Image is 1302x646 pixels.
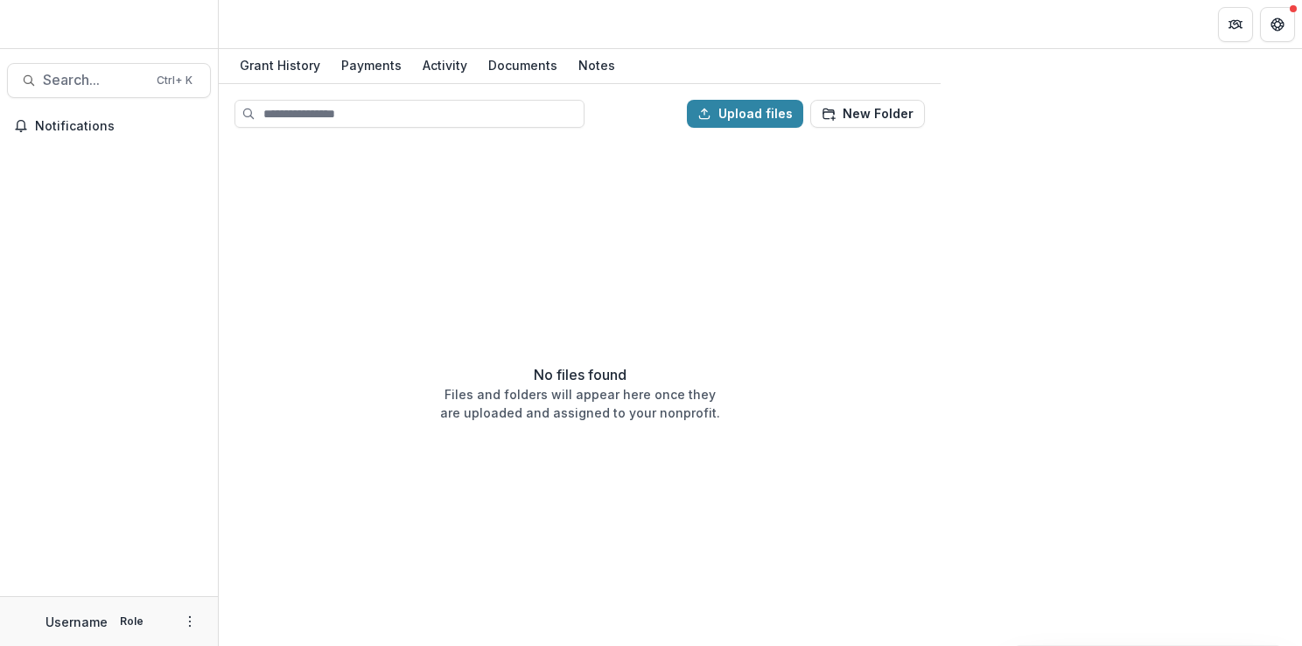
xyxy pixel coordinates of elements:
div: Payments [334,53,409,78]
button: Notifications [7,112,211,140]
div: Documents [481,53,564,78]
button: Get Help [1260,7,1295,42]
div: Ctrl + K [153,71,196,90]
a: Payments [334,49,409,83]
a: Activity [416,49,474,83]
span: Search... [43,72,146,88]
button: New Folder [810,100,925,128]
div: Grant History [233,53,327,78]
a: Notes [571,49,622,83]
button: Search... [7,63,211,98]
button: Partners [1218,7,1253,42]
p: Username [45,613,108,631]
a: Grant History [233,49,327,83]
p: No files found [534,364,626,385]
p: Role [115,614,149,629]
button: Upload files [687,100,803,128]
div: Notes [571,53,622,78]
a: Documents [481,49,564,83]
div: Activity [416,53,474,78]
p: Files and folders will appear here once they are uploaded and assigned to your nonprofit. [440,385,720,422]
button: More [179,611,200,632]
span: Notifications [35,119,204,134]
